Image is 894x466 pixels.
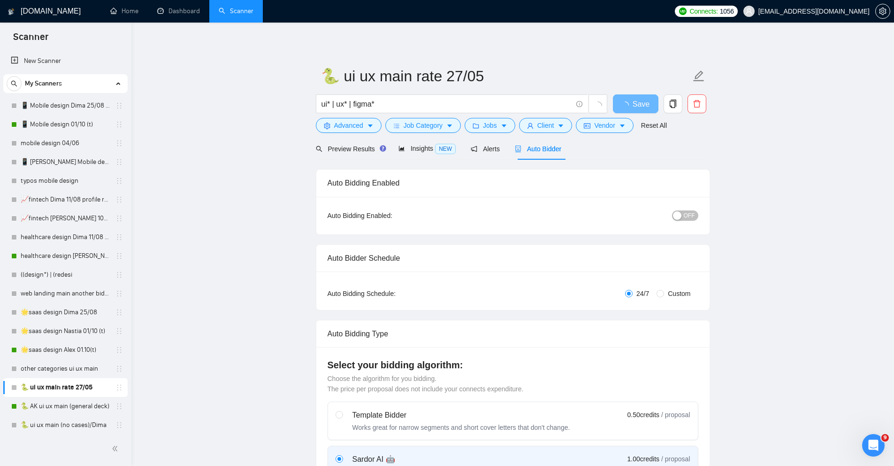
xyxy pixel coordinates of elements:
span: holder [115,215,123,222]
span: bars [393,122,400,129]
span: robot [515,146,521,152]
span: area-chart [398,145,405,152]
div: Sardor AI 🤖 [352,454,499,465]
span: double-left [112,444,121,453]
span: loading [621,101,633,109]
div: Template Bidder [352,410,570,421]
span: Scanner [6,30,56,50]
a: 🌟saas design Dima 25/08 [21,303,110,322]
span: OFF [684,210,695,221]
a: 📱 Mobile design Dima 25/08 (another cover) [21,96,110,115]
button: settingAdvancedcaret-down [316,118,382,133]
span: holder [115,140,123,147]
span: 24/7 [633,288,653,299]
span: Save [633,98,649,110]
button: Save [613,94,658,113]
span: caret-down [558,122,564,129]
span: Insights [398,145,456,152]
span: caret-down [446,122,453,129]
button: copy [664,94,682,113]
span: holder [115,365,123,373]
img: upwork-logo.png [679,8,687,15]
span: holder [115,271,123,279]
span: 0.50 credits [627,410,659,420]
a: mobile design 04/06 [21,134,110,153]
span: Advanced [334,120,363,131]
span: holder [115,233,123,241]
span: search [316,146,322,152]
a: 📈fintech [PERSON_NAME] 10/07 profile rate [21,209,110,228]
span: idcard [584,122,590,129]
span: caret-down [619,122,626,129]
span: loading [594,101,602,110]
span: NEW [435,144,456,154]
span: Custom [664,288,694,299]
span: Vendor [594,120,615,131]
input: Search Freelance Jobs... [321,98,572,110]
button: barsJob Categorycaret-down [385,118,461,133]
input: Scanner name... [321,64,691,88]
span: / proposal [661,454,690,464]
iframe: Intercom live chat [862,434,885,457]
span: copy [664,100,682,108]
a: healthcare design Dima 11/08 profile rate [21,228,110,247]
span: holder [115,252,123,260]
div: Auto Bidding Enabled [328,170,698,196]
span: holder [115,327,123,335]
a: Reset All [641,120,667,131]
div: Works great for narrow segments and short cover letters that don't change. [352,423,570,432]
span: Choose the algorithm for you bidding. The price per proposal does not include your connects expen... [328,375,524,393]
span: holder [115,121,123,128]
span: holder [115,102,123,109]
div: Tooltip anchor [379,144,387,153]
span: Auto Bidder [515,145,561,153]
span: holder [115,309,123,316]
span: caret-down [501,122,507,129]
li: New Scanner [3,52,128,70]
span: setting [324,122,330,129]
a: other categories ui ux main [21,359,110,378]
a: searchScanner [219,7,253,15]
span: Connects: [689,6,718,16]
a: 🌟saas design Nastia 01/10 (t) [21,322,110,341]
span: holder [115,346,123,354]
span: delete [688,100,706,108]
span: Alerts [471,145,500,153]
span: folder [473,122,479,129]
span: 9 [881,434,889,442]
div: Auto Bidder Schedule [328,245,698,272]
span: / proposal [661,410,690,419]
a: 📱 [PERSON_NAME] Mobile design 24/09 (mob des cat/deck) [21,153,110,171]
a: setting [875,8,890,15]
span: Jobs [483,120,497,131]
a: 🐍 ui ux main (no cases)/Dima [21,416,110,435]
button: userClientcaret-down [519,118,573,133]
span: holder [115,290,123,297]
a: 📈fintech Dima 11/08 profile rate without Exclusively (25.08 to 24/7) [21,190,110,209]
button: setting [875,4,890,19]
div: Auto Bidding Schedule: [328,288,451,299]
a: 🐍 AK ui ux main (general deck) [21,397,110,416]
a: dashboardDashboard [157,7,200,15]
a: New Scanner [11,52,120,70]
a: healthcare design [PERSON_NAME] 04/06 profile rate [21,247,110,265]
div: Auto Bidding Enabled: [328,210,451,221]
h4: Select your bidding algorithm: [328,358,698,372]
span: Job Category [404,120,443,131]
span: info-circle [576,101,582,107]
a: ((design*) | (redesi [21,265,110,284]
span: holder [115,158,123,166]
span: user [527,122,534,129]
span: Client [537,120,554,131]
span: caret-down [367,122,374,129]
div: Auto Bidding Type [328,320,698,347]
button: delete [688,94,706,113]
span: holder [115,421,123,429]
a: 🌟saas design Alex 01.10(t) [21,341,110,359]
span: 1056 [720,6,734,16]
a: homeHome [110,7,138,15]
span: notification [471,146,477,152]
span: holder [115,177,123,185]
button: search [7,76,22,91]
span: search [7,80,21,87]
